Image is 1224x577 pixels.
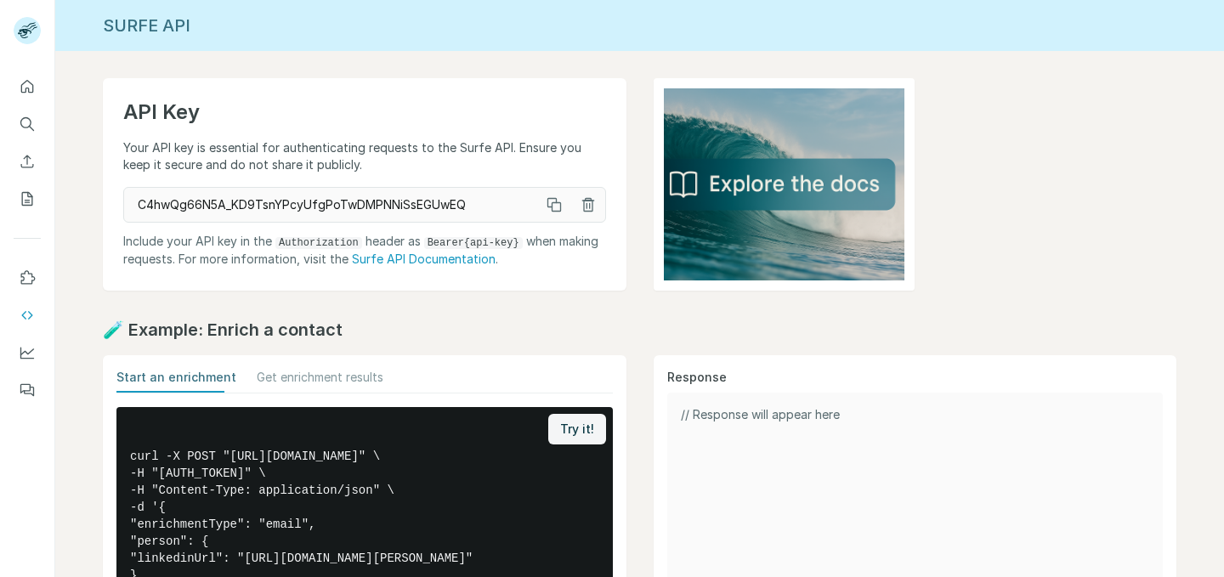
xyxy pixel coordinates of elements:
button: Feedback [14,375,41,405]
p: Your API key is essential for authenticating requests to the Surfe API. Ensure you keep it secure... [123,139,606,173]
button: Use Surfe on LinkedIn [14,263,41,293]
code: Authorization [275,237,362,249]
button: Quick start [14,71,41,102]
button: Use Surfe API [14,300,41,331]
button: Try it! [548,414,606,444]
button: Start an enrichment [116,369,236,393]
h1: API Key [123,99,606,126]
p: Include your API key in the header as when making requests. For more information, visit the . [123,233,606,268]
code: Bearer {api-key} [424,237,523,249]
button: Get enrichment results [257,369,383,393]
a: Surfe API Documentation [352,252,496,266]
button: Dashboard [14,337,41,368]
span: // Response will appear here [681,407,840,421]
h2: 🧪 Example: Enrich a contact [103,318,1176,342]
span: C4hwQg66N5A_KD9TsnYPcyUfgPoTwDMPNNiSsEGUwEQ [124,190,537,220]
span: Try it! [560,421,594,438]
button: Enrich CSV [14,146,41,177]
button: My lists [14,184,41,214]
button: Search [14,109,41,139]
div: Surfe API [55,14,1224,37]
h3: Response [667,369,1164,386]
